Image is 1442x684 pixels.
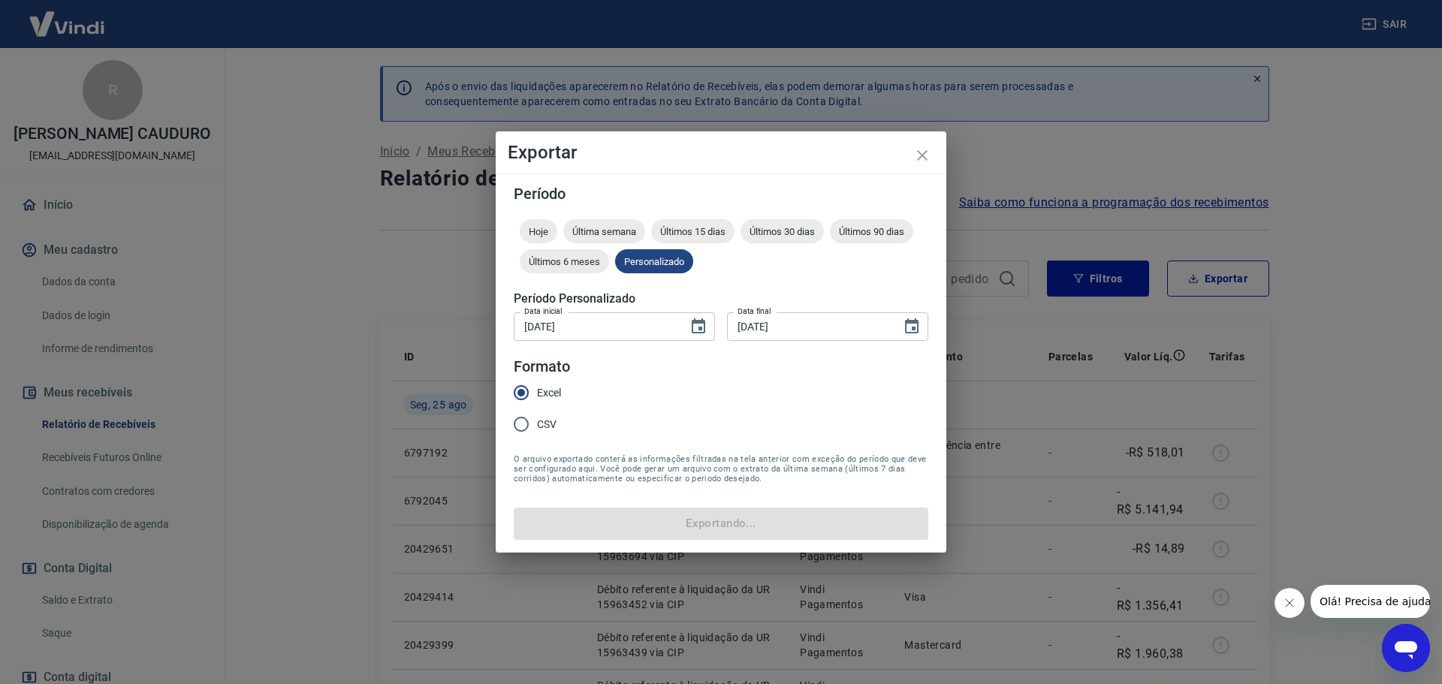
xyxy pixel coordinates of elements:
input: DD/MM/YYYY [727,312,891,340]
button: Choose date, selected date is 25 de ago de 2025 [897,312,927,342]
button: close [904,137,940,173]
span: Últimos 15 dias [651,226,735,237]
iframe: Mensagem da empresa [1311,585,1430,618]
span: Olá! Precisa de ajuda? [9,11,126,23]
input: DD/MM/YYYY [514,312,677,340]
span: CSV [537,417,557,432]
legend: Formato [514,356,570,378]
iframe: Botão para abrir a janela de mensagens [1382,624,1430,672]
span: Últimos 6 meses [520,256,609,267]
span: Últimos 90 dias [830,226,913,237]
div: Personalizado [615,249,693,273]
span: Personalizado [615,256,693,267]
span: Últimos 30 dias [741,226,824,237]
div: Hoje [520,219,557,243]
div: Últimos 6 meses [520,249,609,273]
h4: Exportar [508,143,934,161]
label: Data final [738,306,771,317]
span: Hoje [520,226,557,237]
label: Data inicial [524,306,563,317]
h5: Período Personalizado [514,291,928,306]
div: Última semana [563,219,645,243]
iframe: Fechar mensagem [1275,588,1305,618]
span: O arquivo exportado conterá as informações filtradas na tela anterior com exceção do período que ... [514,454,928,484]
div: Últimos 15 dias [651,219,735,243]
div: Últimos 30 dias [741,219,824,243]
button: Choose date, selected date is 23 de ago de 2025 [683,312,713,342]
div: Últimos 90 dias [830,219,913,243]
h5: Período [514,186,928,201]
span: Última semana [563,226,645,237]
span: Excel [537,385,561,401]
